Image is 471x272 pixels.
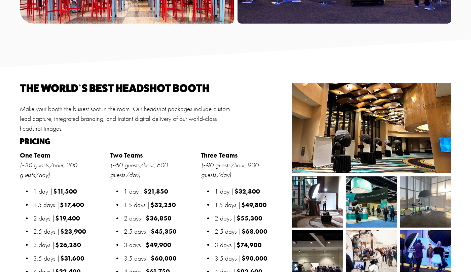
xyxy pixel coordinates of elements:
strong: $49,900 [146,241,171,249]
em: (~30 guests/hour, 300 guests/day) [20,162,79,179]
em: (~60 guests/hour, 600 guests/day) [110,162,170,179]
p: 1 day | [215,186,288,197]
strong: One Team [20,151,50,159]
strong: $68,000 [242,227,267,235]
strong: $49,800 [241,201,267,209]
img: image0.jpeg [383,176,451,228]
strong: $17,400 [60,201,84,209]
p: 3 days | [33,240,107,250]
p: 3 days | [124,240,197,250]
p: 3 days | [215,240,288,250]
strong: $26,280 [55,241,81,249]
p: 3.5 days | [33,253,107,264]
strong: $36,850 [146,214,172,222]
p: 1 day | [124,186,197,197]
p: 2 days | [215,213,288,224]
strong: $90,000 [242,254,267,262]
strong: $45,350 [151,227,177,235]
strong: Two Teams [110,151,143,159]
p: 1.5 days | [33,200,107,210]
p: 3.5 days | [215,253,288,264]
strong: $55,300 [237,214,262,222]
strong: $23,900 [60,227,86,235]
img: _FP_2412.jpg [332,176,410,228]
p: 2.5 days | [124,227,197,237]
p: 2.5 days | [33,227,107,237]
p: 2 days | [33,213,107,224]
strong: $32,800 [234,187,260,195]
strong: $19,400 [55,214,80,222]
strong: $74,900 [237,241,262,249]
p: 1.5 days | [215,200,288,210]
p: 2.5 days | [215,227,288,237]
strong: Three Teams [201,151,238,159]
p: 1 day | [33,186,107,197]
p: 2 days | [124,213,197,224]
strong: $31,600 [60,254,84,262]
strong: $11,500 [53,187,77,195]
p: Make your booth the busiest spot in the room. Our headshot packages include custom lead capture, ... [20,104,234,134]
img: Nashville HDC-3.jpg [292,176,343,228]
p: 1.5 days | [124,200,197,210]
h4: Pricing [20,137,52,145]
p: 3.5 days | [124,253,197,264]
h2: The world’s best headshot booth [20,83,234,93]
em: (~90 guests/hour, 900 guests/day) [201,162,260,179]
strong: $21,850 [144,187,168,195]
strong: $32,250 [150,201,176,209]
strong: $60,000 [151,254,177,262]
